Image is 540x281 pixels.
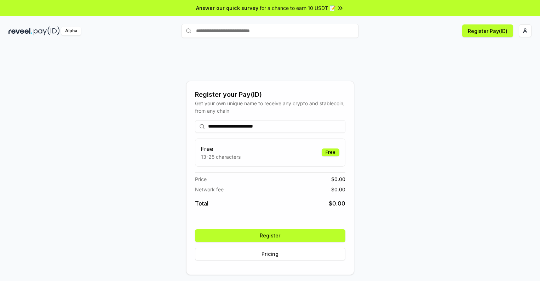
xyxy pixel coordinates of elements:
[195,186,224,193] span: Network fee
[34,27,60,35] img: pay_id
[61,27,81,35] div: Alpha
[331,175,345,183] span: $ 0.00
[201,153,241,161] p: 13-25 characters
[195,100,345,114] div: Get your own unique name to receive any crypto and stablecoin, from any chain
[196,4,258,12] span: Answer our quick survey
[462,24,513,37] button: Register Pay(ID)
[260,4,335,12] span: for a chance to earn 10 USDT 📝
[195,248,345,260] button: Pricing
[195,199,208,208] span: Total
[195,90,345,100] div: Register your Pay(ID)
[195,229,345,242] button: Register
[331,186,345,193] span: $ 0.00
[322,148,339,156] div: Free
[195,175,207,183] span: Price
[201,145,241,153] h3: Free
[8,27,32,35] img: reveel_dark
[329,199,345,208] span: $ 0.00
